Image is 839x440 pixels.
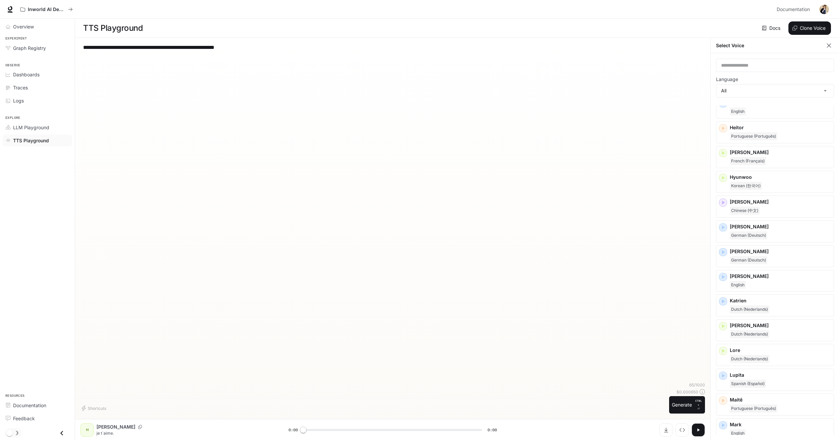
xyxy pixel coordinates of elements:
button: Shortcuts [80,403,109,414]
a: Documentation [774,3,815,16]
a: Feedback [3,413,72,424]
span: TTS Playground [13,137,49,144]
span: Korean (한국어) [730,182,762,190]
p: $ 0.000650 [676,389,698,395]
span: Overview [13,23,34,30]
span: Graph Registry [13,45,46,52]
span: Spanish (Español) [730,380,766,388]
a: LLM Playground [3,122,72,133]
div: H [82,425,92,435]
span: German (Deutsch) [730,231,767,239]
span: 0:00 [488,427,497,433]
span: Dark mode toggle [6,429,13,436]
p: je t`aime. [96,430,272,436]
span: Chinese (中文) [730,207,760,215]
p: Language [716,77,738,82]
span: Documentation [13,402,46,409]
span: Dashboards [13,71,40,78]
p: ⏎ [695,399,702,411]
span: Documentation [777,5,810,14]
button: Download audio [659,423,673,437]
a: Traces [3,82,72,93]
span: Dutch (Nederlands) [730,305,769,313]
span: French (Français) [730,157,766,165]
a: Logs [3,95,72,106]
button: Clone Voice [788,21,831,35]
span: Portuguese (Português) [730,405,777,413]
a: Docs [761,21,783,35]
button: All workspaces [17,3,76,16]
p: Hyunwoo [730,174,831,180]
span: Dutch (Nederlands) [730,330,769,338]
p: [PERSON_NAME] [730,223,831,230]
p: [PERSON_NAME] [730,199,831,205]
span: 0:00 [288,427,298,433]
p: [PERSON_NAME] [730,322,831,329]
button: Copy Voice ID [135,425,145,429]
span: German (Deutsch) [730,256,767,264]
img: User avatar [820,5,829,14]
span: Portuguese (Português) [730,132,777,140]
a: Documentation [3,399,72,411]
button: Close drawer [54,426,69,440]
h1: TTS Playground [83,21,143,35]
span: LLM Playground [13,124,49,131]
button: Inspect [675,423,689,437]
p: 65 / 1000 [689,382,705,388]
p: [PERSON_NAME] [96,424,135,430]
span: Feedback [13,415,35,422]
a: Graph Registry [3,42,72,54]
p: [PERSON_NAME] [730,248,831,255]
p: Heitor [730,124,831,131]
p: [PERSON_NAME] [730,149,831,156]
button: GenerateCTRL +⏎ [669,396,705,414]
span: English [730,107,746,116]
p: Mark [730,421,831,428]
span: Dutch (Nederlands) [730,355,769,363]
a: Dashboards [3,69,72,80]
button: User avatar [818,3,831,16]
p: Lore [730,347,831,354]
p: Katrien [730,297,831,304]
p: Lupita [730,372,831,378]
span: Logs [13,97,24,104]
p: Inworld AI Demos [28,7,65,12]
a: Overview [3,21,72,32]
div: All [716,84,834,97]
a: TTS Playground [3,135,72,146]
p: [PERSON_NAME] [730,273,831,280]
p: CTRL + [695,399,702,407]
span: English [730,429,746,437]
span: Traces [13,84,28,91]
p: Maitê [730,396,831,403]
span: English [730,281,746,289]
